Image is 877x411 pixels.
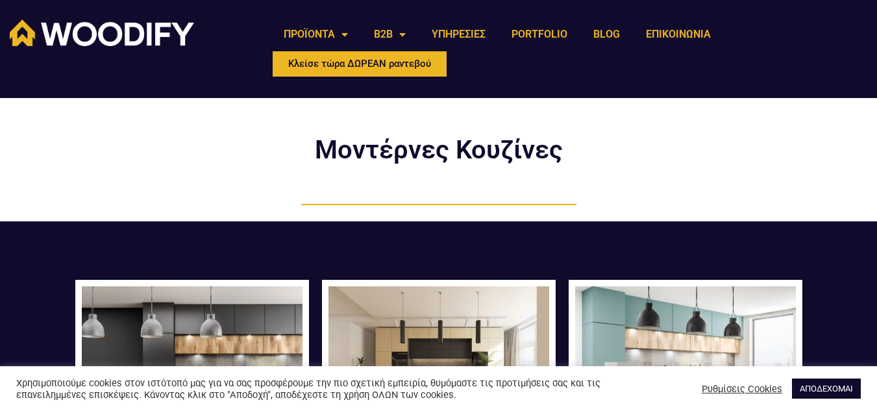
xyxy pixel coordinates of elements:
a: ΥΠΗΡΕΣΙΕΣ [419,19,499,49]
a: Κλείσε τώρα ΔΩΡΕΑΝ ραντεβού [271,49,449,79]
nav: Menu [271,19,724,49]
a: Ρυθμίσεις Cookies [702,383,782,395]
img: Woodify [10,19,194,46]
div: Χρησιμοποιούμε cookies στον ιστότοπό μας για να σας προσφέρουμε την πιο σχετική εμπειρία, θυμόμασ... [16,377,608,401]
a: ΠΡΟΪΟΝΤΑ [271,19,361,49]
span: Κλείσε τώρα ΔΩΡΕΑΝ ραντεβού [288,59,431,69]
a: ΑΠΟΔΕΧΟΜΑΙ [792,379,861,399]
a: ΕΠΙΚΟΙΝΩΝΙΑ [633,19,724,49]
a: PORTFOLIO [499,19,580,49]
a: BLOG [580,19,633,49]
h2: Μοντέρνες Κουζίνες [283,137,595,163]
a: B2B [361,19,419,49]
